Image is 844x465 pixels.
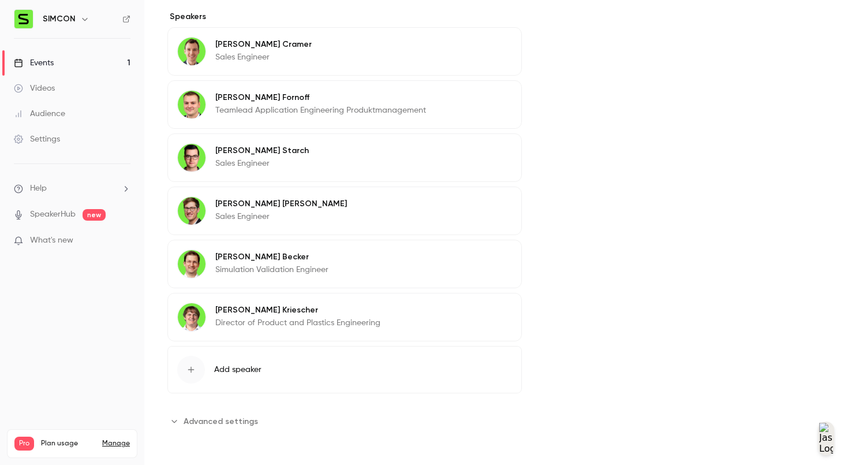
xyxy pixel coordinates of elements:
[167,293,522,341] div: Angela Kriescher[PERSON_NAME] KriescherDirector of Product and Plastics Engineering
[30,183,47,195] span: Help
[167,27,522,76] div: Florian Cramer[PERSON_NAME] CramerSales Engineer
[178,38,206,65] img: Florian Cramer
[167,133,522,182] div: Henrik Starch[PERSON_NAME] StarchSales Engineer
[215,264,328,276] p: Simulation Validation Engineer
[167,240,522,288] div: Franz Becker[PERSON_NAME] BeckerSimulation Validation Engineer
[215,51,312,63] p: Sales Engineer
[14,437,34,451] span: Pro
[14,57,54,69] div: Events
[167,11,522,23] label: Speakers
[215,317,380,329] p: Director of Product and Plastics Engineering
[167,80,522,129] div: Markus Fornoff[PERSON_NAME] FornoffTeamlead Application Engineering Produktmanagement
[83,209,106,221] span: new
[14,108,65,120] div: Audience
[167,412,265,430] button: Advanced settings
[215,39,312,50] p: [PERSON_NAME] Cramer
[167,412,522,430] section: Advanced settings
[184,415,258,427] span: Advanced settings
[178,250,206,278] img: Franz Becker
[215,92,426,103] p: [PERSON_NAME] Fornoff
[14,133,60,145] div: Settings
[215,251,328,263] p: [PERSON_NAME] Becker
[14,183,130,195] li: help-dropdown-opener
[178,91,206,118] img: Markus Fornoff
[102,439,130,448] a: Manage
[178,303,206,331] img: Angela Kriescher
[215,145,309,157] p: [PERSON_NAME] Starch
[167,346,522,393] button: Add speaker
[215,105,426,116] p: Teamlead Application Engineering Produktmanagement
[215,211,347,222] p: Sales Engineer
[41,439,95,448] span: Plan usage
[215,304,380,316] p: [PERSON_NAME] Kriescher
[30,235,73,247] span: What's new
[14,83,55,94] div: Videos
[178,197,206,225] img: Moritz Conrad
[215,158,309,169] p: Sales Engineer
[215,198,347,210] p: [PERSON_NAME] [PERSON_NAME]
[30,209,76,221] a: SpeakerHub
[43,13,76,25] h6: SIMCON
[178,144,206,172] img: Henrik Starch
[214,364,262,375] span: Add speaker
[167,187,522,235] div: Moritz Conrad[PERSON_NAME] [PERSON_NAME]Sales Engineer
[14,10,33,28] img: SIMCON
